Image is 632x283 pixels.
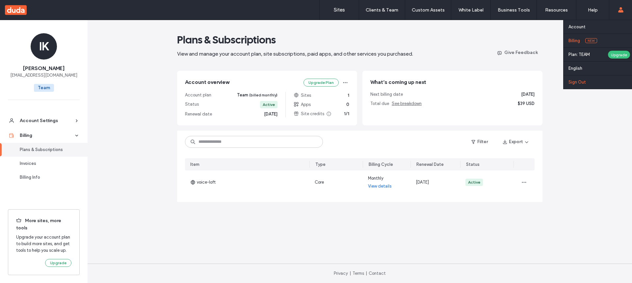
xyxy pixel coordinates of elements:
label: Billing [568,38,580,43]
span: $39 USD [518,100,535,107]
div: Plans & Subscriptions [20,146,74,153]
label: Clients & Team [366,7,398,13]
a: Account [568,20,632,34]
label: Sign Out [568,80,586,85]
span: 1 [348,92,349,99]
div: Billing [20,132,74,139]
div: Upgrade [608,50,630,59]
span: | [366,271,367,276]
span: Account plan [185,92,211,98]
button: Upgrade [45,259,71,267]
label: Business Tools [498,7,530,13]
span: Core [315,180,324,185]
span: voice-loft [190,179,216,186]
span: Upgrade your account plan to build more sites, and get tools to help you scale up. [16,234,71,254]
div: Status [466,161,480,168]
span: (billed monthly) [249,93,277,97]
span: What’s coming up next [370,79,426,85]
span: [DATE] [264,111,277,117]
span: Team [34,84,54,92]
span: [EMAIL_ADDRESS][DOMAIN_NAME] [10,72,77,79]
label: Sites [334,7,345,13]
button: Filter [465,137,494,147]
span: New [585,38,597,43]
div: IK [31,33,57,60]
span: [PERSON_NAME] [23,65,65,72]
span: Team [237,92,277,98]
span: Next billing date [370,91,403,98]
span: More sites, more tools [16,218,71,231]
button: Export [497,137,535,147]
div: Billing Info [20,174,74,181]
span: Apps [294,101,311,108]
span: [DATE] [521,91,535,98]
span: Sites [294,92,311,99]
label: Resources [545,7,568,13]
div: Account Settings [20,117,74,124]
span: Renewal date [185,111,212,117]
a: Sign Out [568,75,632,89]
span: Site credits [294,111,331,117]
div: Invoices [20,160,74,167]
label: Account [568,24,586,29]
a: Privacy [334,271,348,276]
span: Status [185,101,199,108]
div: Renewal Date [416,161,444,168]
span: Account overview [185,79,229,87]
span: [DATE] [416,180,429,185]
span: Plans & Subscriptions [177,33,276,46]
label: English [568,66,582,71]
label: Help [588,7,598,13]
span: Monthly [368,175,383,182]
span: View and manage your account plan, site subscriptions, paid apps, and other services you purchased. [177,51,413,57]
a: Terms [353,271,364,276]
label: Plan: TEAM [568,52,603,57]
button: Give Feedback [491,47,542,58]
label: Custom Assets [412,7,445,13]
a: Contact [369,271,386,276]
span: | [350,271,351,276]
span: 1/1 [344,111,349,117]
div: Item [190,161,199,168]
button: Upgrade Plan [303,79,339,87]
span: Help [15,5,28,11]
div: Active [263,102,275,108]
div: Billing Cycle [369,161,393,168]
div: Type [315,161,326,168]
a: View details [368,183,392,190]
div: Active [468,179,480,185]
span: Total due [370,100,422,107]
span: See breakdown [392,101,422,106]
span: 0 [346,101,349,108]
label: White Label [459,7,484,13]
a: BillingNew [568,34,632,47]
